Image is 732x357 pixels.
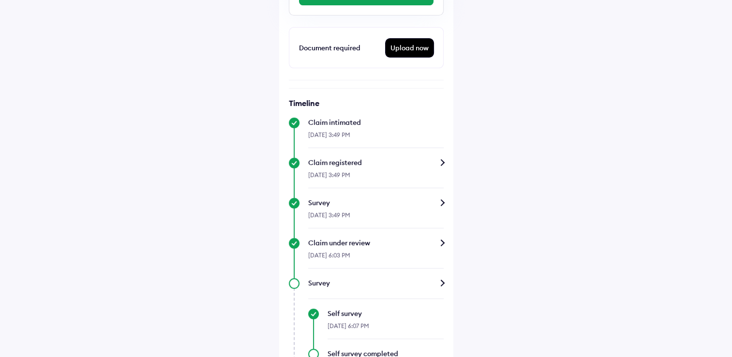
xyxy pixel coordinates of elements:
[308,127,444,148] div: [DATE] 3:49 PM
[308,208,444,228] div: [DATE] 3:49 PM
[308,278,444,288] div: Survey
[386,39,433,57] div: Upload now
[308,158,444,167] div: Claim registered
[289,98,444,108] h6: Timeline
[308,248,444,268] div: [DATE] 6:03 PM
[308,238,444,248] div: Claim under review
[299,42,386,54] div: Document required
[308,118,444,127] div: Claim intimated
[328,309,444,318] div: Self survey
[308,198,444,208] div: Survey
[308,167,444,188] div: [DATE] 3:49 PM
[328,318,444,339] div: [DATE] 6:07 PM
